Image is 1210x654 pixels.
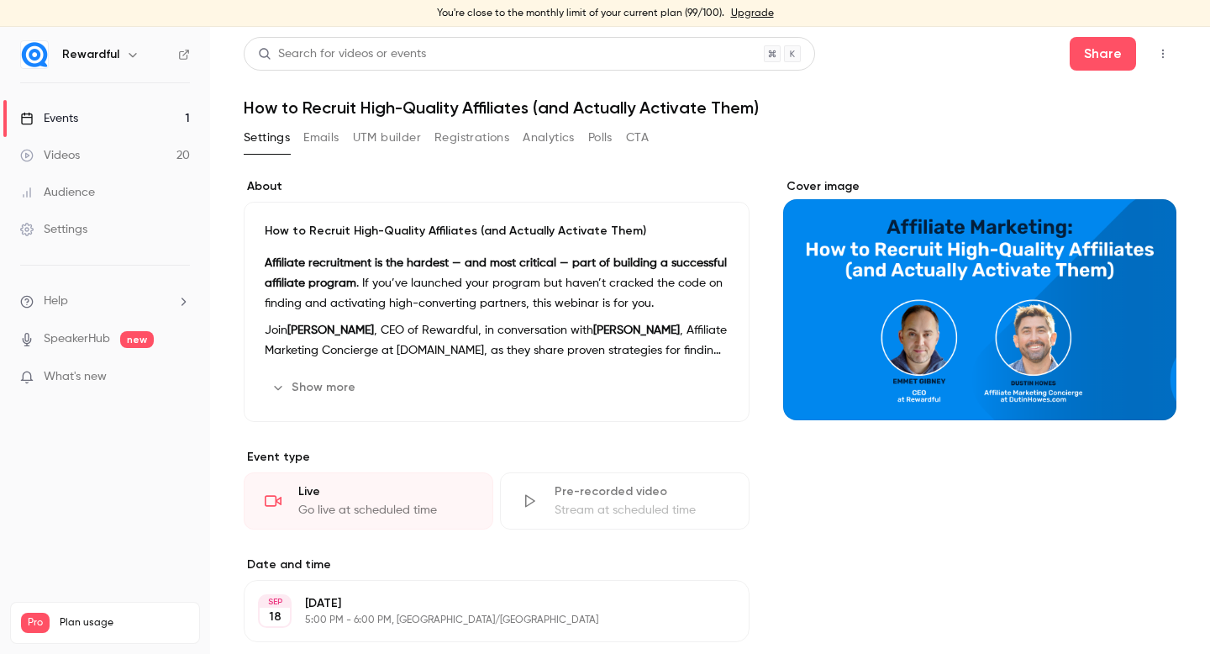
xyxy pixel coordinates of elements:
button: UTM builder [353,124,421,151]
h6: Rewardful [62,46,119,63]
p: 5:00 PM - 6:00 PM, [GEOGRAPHIC_DATA]/[GEOGRAPHIC_DATA] [305,614,660,627]
a: Upgrade [731,7,774,20]
p: Join , CEO of Rewardful, in conversation with , Affiliate Marketing Concierge at [DOMAIN_NAME], a... [265,320,729,361]
label: Cover image [783,178,1176,195]
p: . If you’ve launched your program but haven’t cracked the code on finding and activating high-con... [265,253,729,314]
section: Cover image [783,178,1176,420]
img: Rewardful [21,41,48,68]
button: Polls [588,124,613,151]
button: Share [1070,37,1136,71]
button: Analytics [523,124,575,151]
span: Plan usage [60,616,189,630]
iframe: Noticeable Trigger [170,370,190,385]
span: What's new [44,368,107,386]
div: Pre-recorded video [555,483,729,500]
div: Pre-recorded videoStream at scheduled time [500,472,750,530]
label: About [244,178,750,195]
h1: How to Recruit High-Quality Affiliates (and Actually Activate Them) [244,98,1176,118]
p: How to Recruit High-Quality Affiliates (and Actually Activate Them) [265,223,729,240]
strong: [PERSON_NAME] [287,324,374,336]
div: SEP [260,596,290,608]
div: Stream at scheduled time [555,502,729,519]
strong: Affiliate recruitment is the hardest — and most critical — part of building a successful affiliat... [265,257,727,289]
button: Settings [244,124,290,151]
button: Emails [303,124,339,151]
label: Date and time [244,556,750,573]
div: Videos [20,147,80,164]
button: Registrations [434,124,509,151]
div: Settings [20,221,87,238]
button: Show more [265,374,366,401]
a: SpeakerHub [44,330,110,348]
span: new [120,331,154,348]
span: Help [44,293,68,310]
div: Go live at scheduled time [298,502,472,519]
div: Live [298,483,472,500]
strong: [PERSON_NAME] [593,324,680,336]
span: Pro [21,613,50,633]
button: CTA [626,124,649,151]
p: [DATE] [305,595,660,612]
div: Events [20,110,78,127]
p: Event type [244,449,750,466]
p: 18 [269,609,281,625]
li: help-dropdown-opener [20,293,190,310]
div: Search for videos or events [258,45,426,63]
div: Audience [20,184,95,201]
div: LiveGo live at scheduled time [244,472,493,530]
